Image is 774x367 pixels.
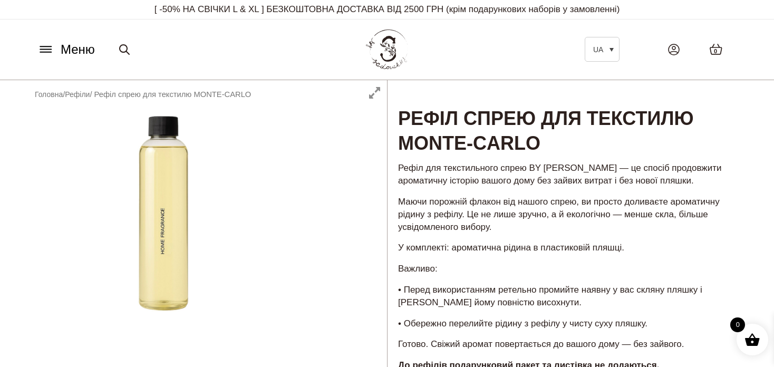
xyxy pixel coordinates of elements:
[34,40,98,60] button: Меню
[398,284,737,309] p: • Перед використанням ретельно промийте наявну у вас скляну пляшку і [PERSON_NAME] йому повністю ...
[398,242,737,254] p: У комплекті: ароматична рідина в пластиковій пляшці.
[398,317,737,330] p: • Обережно перелийте рідину з рефілу у чисту суху пляшку.
[388,80,748,157] h1: Рефіл спрею для текстилю MONTE-CARLO
[730,317,745,332] span: 0
[398,162,737,187] p: Рефіл для текстильного спрею BY [PERSON_NAME] — це спосіб продовжити ароматичну історію вашого до...
[35,90,63,99] a: Головна
[699,33,733,66] a: 0
[366,30,408,69] img: BY SADOVSKIY
[585,37,620,62] a: UA
[398,263,737,275] p: Важливо:
[65,90,90,99] a: Рефіли
[398,196,737,233] p: Маючи порожній флакон від нашого спрею, ви просто доливаєте ароматичну рідину з рефілу. Це не лиш...
[398,338,737,351] p: Готово. Свіжий аромат повертається до вашого дому — без зайвого.
[593,45,603,54] span: UA
[35,89,251,100] nav: Breadcrumb
[61,40,95,59] span: Меню
[714,47,717,56] span: 0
